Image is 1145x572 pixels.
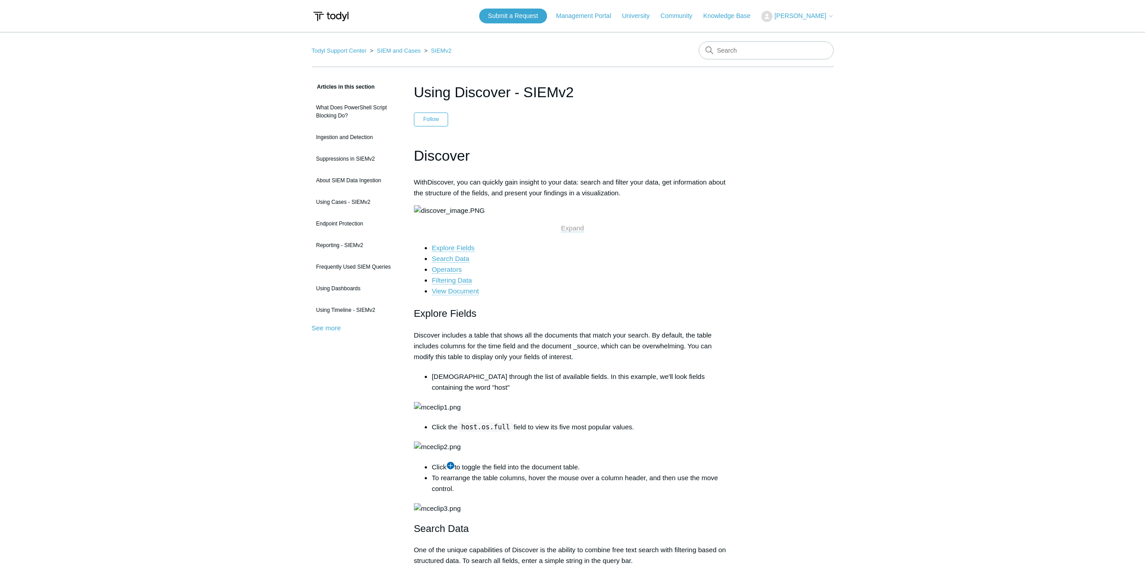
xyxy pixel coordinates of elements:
li: Click to toggle the field into the document table. [432,461,732,473]
li: Click the field to view its five most popular values. [432,422,732,432]
img: Add icon [446,461,454,469]
img: discover_image.PNG [414,205,485,216]
a: Submit a Request [479,9,547,23]
span: Articles in this section [312,84,375,90]
span: [PERSON_NAME] [774,12,826,19]
a: Reporting - SIEMv2 [312,237,400,254]
a: See more [312,324,341,332]
a: Expand [561,224,584,232]
h2: Explore Fields [414,306,732,321]
button: [PERSON_NAME] [761,11,833,22]
a: University [622,11,658,21]
a: View Document [432,287,479,295]
a: Filtering Data [432,276,472,284]
button: Follow Article [414,113,449,126]
a: Suppressions in SIEMv2 [312,150,400,167]
a: Search Data [432,255,469,263]
a: Community [660,11,701,21]
a: Knowledge Base [703,11,759,21]
li: [DEMOGRAPHIC_DATA] through the list of available fields. In this example, we'll look fields conta... [432,371,732,393]
img: mceclip1.png [414,402,461,413]
a: What Does PowerShell Script Blocking Do? [312,99,400,124]
a: Endpoint Protection [312,215,400,232]
p: With , you can quickly gain insight to your data: search and filter your data, get information ab... [414,177,732,198]
a: Management Portal [556,11,620,21]
a: Using Cases - SIEMv2 [312,194,400,211]
a: Using Dashboards [312,280,400,297]
h1: Discover [414,144,732,167]
a: SIEMv2 [431,47,452,54]
a: SIEM and Cases [377,47,421,54]
span: Discover [427,178,454,186]
h1: Using Discover - SIEMv2 [414,81,732,103]
a: Todyl Support Center [312,47,367,54]
a: Explore Fields [432,244,475,252]
p: Discover includes a table that shows all the documents that match your search. By default, the ta... [414,330,732,362]
h2: Search Data [414,521,732,536]
code: host.os.full [458,423,512,432]
a: About SIEM Data Ingestion [312,172,400,189]
a: Frequently Used SIEM Queries [312,258,400,275]
a: Ingestion and Detection [312,129,400,146]
li: SIEMv2 [422,47,452,54]
img: mceclip3.png [414,503,461,514]
input: Search [699,41,834,59]
a: Using Timeline - SIEMv2 [312,302,400,319]
li: To rearrange the table columns, hover the mouse over a column header, and then use the move control. [432,473,732,494]
img: mceclip2.png [414,441,461,452]
a: Operators [432,266,462,274]
p: One of the unique capabilities of Discover is the ability to combine free text search with filter... [414,545,732,566]
li: SIEM and Cases [368,47,422,54]
li: Todyl Support Center [312,47,368,54]
img: Todyl Support Center Help Center home page [312,8,350,25]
